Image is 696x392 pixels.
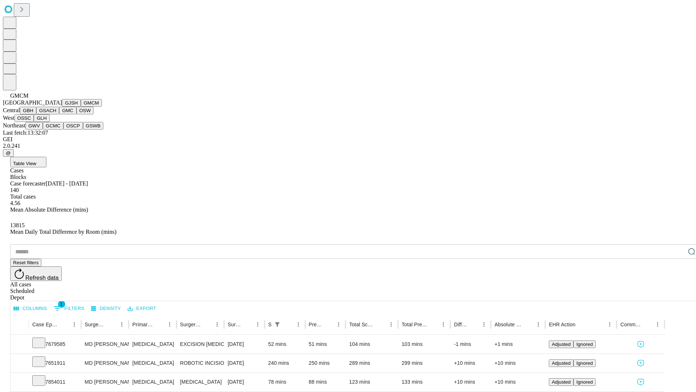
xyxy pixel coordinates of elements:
[576,342,593,347] span: Ignored
[573,340,596,348] button: Ignored
[268,354,302,372] div: 240 mins
[107,319,117,330] button: Sort
[132,322,153,327] div: Primary Service
[132,373,173,391] div: [MEDICAL_DATA]
[10,93,29,99] span: GMCM
[549,359,573,367] button: Adjusted
[43,122,63,130] button: GCMC
[10,180,46,187] span: Case forecaster
[573,359,596,367] button: Ignored
[20,107,36,114] button: GBH
[165,319,175,330] button: Menu
[552,379,571,385] span: Adjusted
[402,373,447,391] div: 133 mins
[605,319,615,330] button: Menu
[253,319,263,330] button: Menu
[293,319,303,330] button: Menu
[402,335,447,354] div: 103 mins
[549,378,573,386] button: Adjusted
[10,207,88,213] span: Mean Absolute Difference (mins)
[46,180,88,187] span: [DATE] - [DATE]
[32,322,58,327] div: Case Epic Id
[132,354,173,372] div: [MEDICAL_DATA]
[3,115,14,121] span: West
[552,342,571,347] span: Adjusted
[3,107,20,113] span: Central
[642,319,652,330] button: Sort
[402,322,428,327] div: Total Predicted Duration
[63,122,83,130] button: OSCP
[25,275,59,281] span: Refresh data
[14,376,25,389] button: Expand
[81,99,102,107] button: GMCM
[14,114,34,122] button: OSSC
[34,114,49,122] button: GLH
[573,378,596,386] button: Ignored
[652,319,663,330] button: Menu
[268,322,272,327] div: Scheduled In Room Duration
[494,373,542,391] div: +10 mins
[494,335,542,354] div: +1 mins
[376,319,386,330] button: Sort
[309,335,342,354] div: 51 mins
[12,303,49,314] button: Select columns
[349,335,394,354] div: 104 mins
[117,319,127,330] button: Menu
[576,319,586,330] button: Sort
[32,373,78,391] div: 7854011
[180,354,220,372] div: ROBOTIC INCISIONAL/VENTRAL/UMBILICAL [MEDICAL_DATA] INITIAL > 10 CM REDUCIBLE
[126,303,158,314] button: Export
[36,107,59,114] button: GSACH
[576,360,593,366] span: Ignored
[10,222,25,228] span: 13815
[272,319,282,330] button: Show filters
[3,149,14,157] button: @
[576,379,593,385] span: Ignored
[268,373,302,391] div: 78 mins
[132,335,173,354] div: [MEDICAL_DATA]
[69,319,79,330] button: Menu
[180,322,201,327] div: Surgery Name
[3,130,48,136] span: Last fetch: 13:32:07
[13,260,38,265] span: Reset filters
[549,340,573,348] button: Adjusted
[180,373,220,391] div: [MEDICAL_DATA]
[549,322,575,327] div: EHR Action
[268,335,302,354] div: 52 mins
[494,322,522,327] div: Absolute Difference
[333,319,344,330] button: Menu
[552,360,571,366] span: Adjusted
[10,229,116,235] span: Mean Daily Total Difference by Room (mins)
[349,322,375,327] div: Total Scheduled Duration
[309,354,342,372] div: 250 mins
[272,319,282,330] div: 1 active filter
[3,122,25,128] span: Northeast
[454,322,468,327] div: Difference
[309,322,323,327] div: Predicted In Room Duration
[58,301,65,308] span: 1
[83,122,104,130] button: GSWB
[202,319,212,330] button: Sort
[10,200,20,206] span: 4.56
[10,266,62,281] button: Refresh data
[62,99,81,107] button: GJSH
[14,338,25,351] button: Expand
[10,157,46,167] button: Table View
[309,373,342,391] div: 88 mins
[3,99,62,106] span: [GEOGRAPHIC_DATA]
[180,335,220,354] div: EXCISION [MEDICAL_DATA] LESION EXCEPT [MEDICAL_DATA] TRUNK ETC 3.1 TO 4 CM
[10,259,41,266] button: Reset filters
[10,187,19,193] span: 140
[283,319,293,330] button: Sort
[386,319,396,330] button: Menu
[32,335,78,354] div: 7679585
[428,319,438,330] button: Sort
[154,319,165,330] button: Sort
[323,319,333,330] button: Sort
[3,136,693,143] div: GEI
[454,373,487,391] div: +10 mins
[402,354,447,372] div: 299 mins
[6,150,11,156] span: @
[85,322,106,327] div: Surgeon Name
[59,319,69,330] button: Sort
